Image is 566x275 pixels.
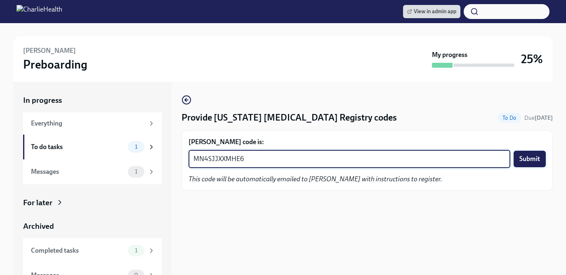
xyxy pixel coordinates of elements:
a: View in admin app [403,5,460,18]
h3: Preboarding [23,57,87,72]
span: 1 [130,247,142,254]
a: For later [23,197,162,208]
a: To do tasks1 [23,135,162,159]
span: Due [524,114,553,121]
button: Submit [514,151,546,167]
textarea: MN4SJJXXMHE6 [193,154,505,164]
div: For later [23,197,52,208]
a: Completed tasks1 [23,238,162,263]
a: Archived [23,221,162,232]
span: September 9th, 2025 08:00 [524,114,553,122]
em: This code will be automatically emailed to [PERSON_NAME] with instructions to register. [189,175,442,183]
a: Everything [23,112,162,135]
div: Everything [31,119,144,128]
a: Messages1 [23,159,162,184]
h3: 25% [521,52,543,66]
div: To do tasks [31,142,125,152]
span: Submit [519,155,540,163]
strong: My progress [432,50,467,59]
div: Completed tasks [31,246,125,255]
h6: [PERSON_NAME] [23,46,76,55]
span: To Do [498,115,521,121]
a: In progress [23,95,162,106]
label: [PERSON_NAME] code is: [189,137,546,147]
div: Messages [31,167,125,176]
img: CharlieHealth [17,5,62,18]
span: 1 [130,168,142,175]
span: View in admin app [407,7,456,16]
strong: [DATE] [535,114,553,121]
span: 1 [130,144,142,150]
h4: Provide [US_STATE] [MEDICAL_DATA] Registry codes [182,111,397,124]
